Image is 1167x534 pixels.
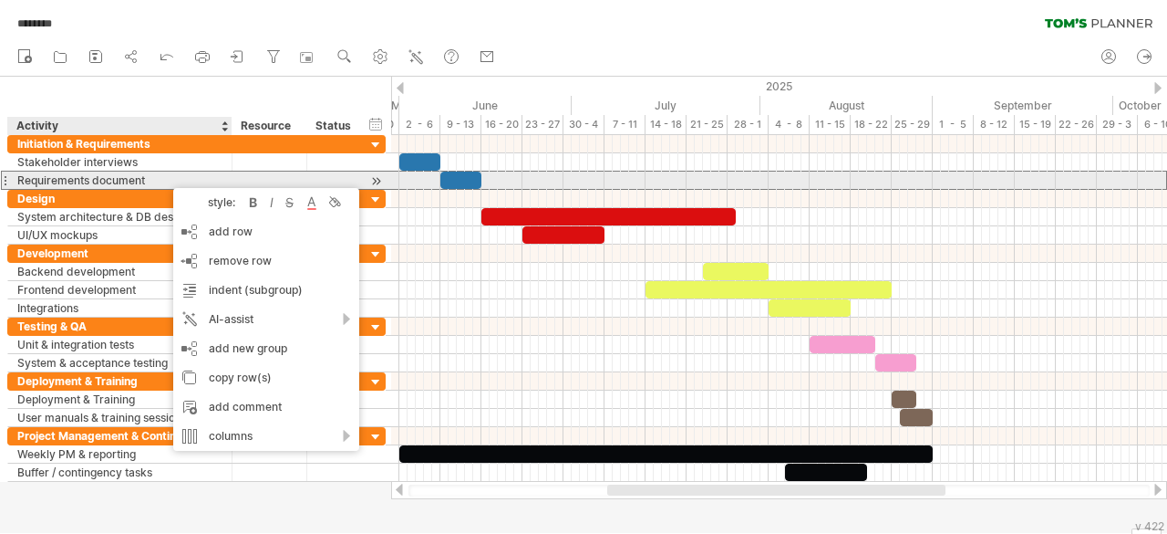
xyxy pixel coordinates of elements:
div: Development [17,245,222,262]
div: Weekly PM & reporting [17,445,222,463]
div: Deployment & Training [17,391,222,408]
div: 16 - 20 [481,115,522,134]
div: Unit & integration tests [17,336,222,353]
div: 11 - 15 [810,115,851,134]
div: Resource [241,117,296,135]
div: 8 - 12 [974,115,1015,134]
div: 30 - 4 [563,115,604,134]
div: Testing & QA [17,318,222,335]
div: Status [315,117,356,135]
div: Deployment & Training [17,372,222,390]
div: add comment [173,393,359,422]
div: Activity [16,117,222,135]
div: Buffer / contingency tasks [17,464,222,481]
div: Frontend development [17,281,222,298]
div: columns [173,422,359,451]
div: July 2025 [572,96,760,115]
div: System architecture & DB design [17,208,222,225]
div: System & acceptance testing [17,354,222,372]
div: June 2025 [399,96,572,115]
div: Initiation & Requirements [17,135,222,152]
div: September 2025 [933,96,1113,115]
div: Requirements document [17,172,222,189]
div: 28 - 1 [728,115,769,134]
div: scroll to activity [367,172,385,191]
div: Backend development [17,263,222,280]
div: 2 - 6 [399,115,440,134]
div: copy row(s) [173,363,359,393]
div: Integrations [17,299,222,317]
span: remove row [209,254,272,267]
div: User manuals & training sessions [17,409,222,426]
div: 22 - 26 [1056,115,1097,134]
div: 23 - 27 [522,115,563,134]
div: 14 - 18 [645,115,687,134]
div: 9 - 13 [440,115,481,134]
div: indent (subgroup) [173,276,359,305]
div: Design [17,190,222,207]
div: Project Management & Contingency [17,427,222,445]
div: 18 - 22 [851,115,892,134]
div: 4 - 8 [769,115,810,134]
div: style: [181,195,244,209]
div: 1 - 5 [933,115,974,134]
div: Stakeholder interviews [17,153,222,171]
div: 21 - 25 [687,115,728,134]
div: v 422 [1135,519,1164,533]
div: 7 - 11 [604,115,645,134]
div: add row [173,217,359,246]
div: add new group [173,334,359,363]
div: August 2025 [760,96,933,115]
div: 25 - 29 [892,115,933,134]
div: AI-assist [173,305,359,334]
div: 15 - 19 [1015,115,1056,134]
div: Show Legend [1131,529,1162,534]
div: 29 - 3 [1097,115,1138,134]
div: UI/UX mockups [17,226,222,244]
